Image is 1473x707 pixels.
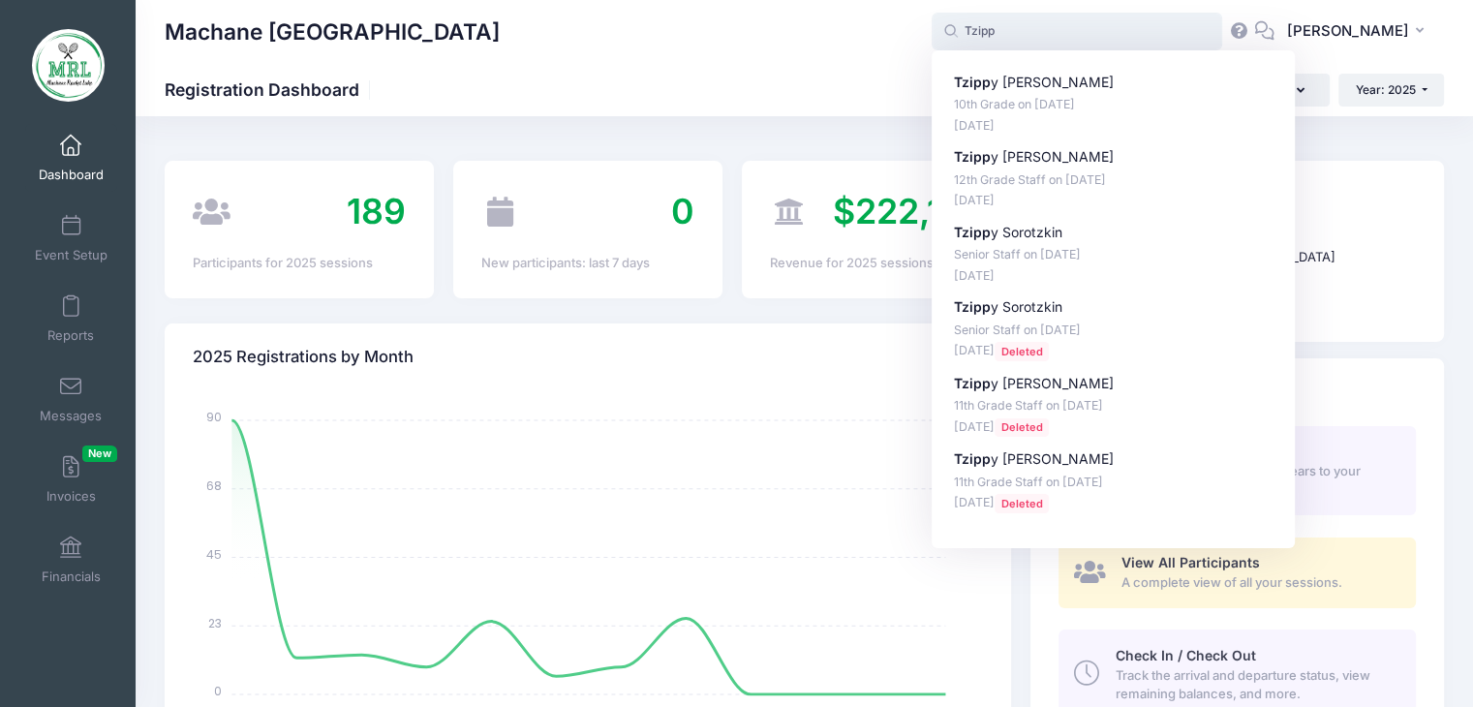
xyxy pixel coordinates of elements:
p: Senior Staff on [DATE] [954,322,1274,340]
span: Deleted [995,342,1049,360]
span: Dashboard [39,167,104,183]
strong: Tzipp [954,298,991,315]
span: Event Setup [35,247,107,263]
span: New [82,446,117,462]
h1: Machane [GEOGRAPHIC_DATA] [165,10,500,54]
div: Participants for 2025 sessions [193,254,406,273]
span: Deleted [995,418,1049,437]
span: Financials [42,569,101,585]
strong: Tzipp [954,148,991,165]
span: Messages [40,408,102,424]
span: Track the arrival and departure status, view remaining balances, and more. [1115,666,1394,704]
p: y [PERSON_NAME] [954,449,1274,470]
strong: Tzipp [954,224,991,240]
span: Invoices [46,488,96,505]
tspan: 68 [207,477,223,494]
p: 11th Grade Staff on [DATE] [954,397,1274,415]
p: 11th Grade Staff on [DATE] [954,474,1274,492]
span: [PERSON_NAME] [1287,20,1409,42]
h4: 2025 Registrations by Month [193,329,414,384]
a: InvoicesNew [25,446,117,513]
div: New participants: last 7 days [481,254,694,273]
a: View All Participants A complete view of all your sessions. [1059,538,1416,608]
tspan: 45 [207,546,223,563]
tspan: 90 [207,409,223,425]
span: A complete view of all your sessions. [1121,573,1394,593]
span: 189 [347,190,406,232]
span: 0 [671,190,694,232]
a: Event Setup [25,204,117,272]
a: Messages [25,365,117,433]
p: Senior Staff on [DATE] [954,246,1274,264]
p: y Sorotzkin [954,297,1274,318]
p: [DATE] [954,117,1274,136]
a: Dashboard [25,124,117,192]
span: Reports [47,327,94,344]
p: y [PERSON_NAME] [954,147,1274,168]
h1: Registration Dashboard [165,79,376,100]
a: Reports [25,285,117,353]
p: y Sorotzkin [954,223,1274,243]
p: 10th Grade on [DATE] [954,96,1274,114]
p: [DATE] [954,494,1274,512]
a: Financials [25,526,117,594]
tspan: 0 [215,683,223,699]
p: y [PERSON_NAME] [954,73,1274,93]
strong: Tzipp [954,74,991,90]
tspan: 23 [209,614,223,630]
span: Year: 2025 [1356,82,1416,97]
img: Machane Racket Lake [32,29,105,102]
span: View All Participants [1121,554,1260,570]
p: y [PERSON_NAME] [954,374,1274,394]
input: Search by First Name, Last Name, or Email... [932,13,1222,51]
span: Check In / Check Out [1115,647,1255,663]
p: 12th Grade Staff on [DATE] [954,171,1274,190]
strong: Tzipp [954,450,991,467]
button: [PERSON_NAME] [1274,10,1444,54]
span: $222,127 [833,190,983,232]
p: [DATE] [954,342,1274,360]
p: [DATE] [954,267,1274,286]
p: [DATE] [954,418,1274,437]
span: Deleted [995,494,1049,512]
strong: Tzipp [954,375,991,391]
p: [DATE] [954,192,1274,210]
div: Revenue for 2025 sessions [770,254,983,273]
button: Year: 2025 [1338,74,1444,107]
